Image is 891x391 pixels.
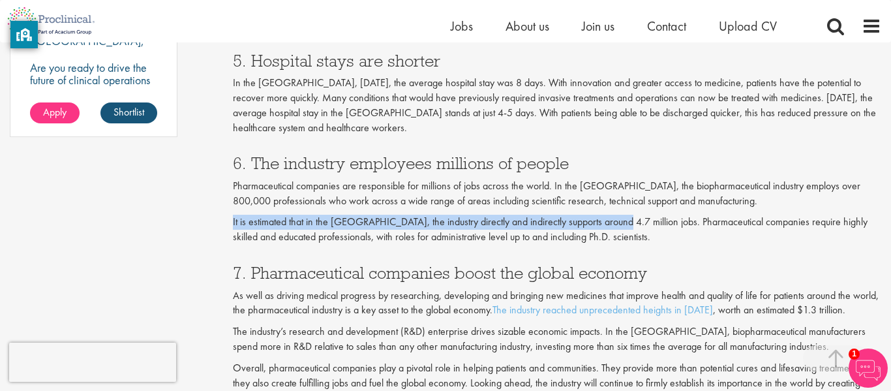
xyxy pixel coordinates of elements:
[233,215,882,245] p: It is estimated that in the [GEOGRAPHIC_DATA], the industry directly and indirectly supports arou...
[719,18,777,35] a: Upload CV
[506,18,549,35] a: About us
[9,343,176,382] iframe: reCAPTCHA
[647,18,686,35] a: Contact
[582,18,614,35] a: Join us
[233,289,882,319] p: As well as driving medical progress by researching, developing and bringing new medicines that im...
[849,349,888,388] img: Chatbot
[30,102,80,123] a: Apply
[10,21,38,48] button: privacy banner
[233,76,882,135] p: In the [GEOGRAPHIC_DATA], [DATE], the average hospital stay was 8 days. With innovation and great...
[233,152,569,174] span: 6. The industry employees millions of people
[43,105,67,119] span: Apply
[30,33,144,61] p: [GEOGRAPHIC_DATA], [GEOGRAPHIC_DATA]
[233,50,440,71] span: 5. Hospital stays are shorter
[100,102,157,123] a: Shortlist
[233,179,882,209] p: Pharmaceutical companies are responsible for millions of jobs across the world. In the [GEOGRAPHI...
[233,262,647,283] span: 7. Pharmaceutical companies boost the global economy
[233,324,882,354] p: The industry’s research and development (R&D) enterprise drives sizable economic impacts. In the ...
[849,349,860,360] span: 1
[30,61,157,136] p: Are you ready to drive the future of clinical operations from behind the scenes? Looking to be in...
[451,18,473,35] a: Jobs
[492,303,713,317] a: The industry reached unprecedented heights in [DATE]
